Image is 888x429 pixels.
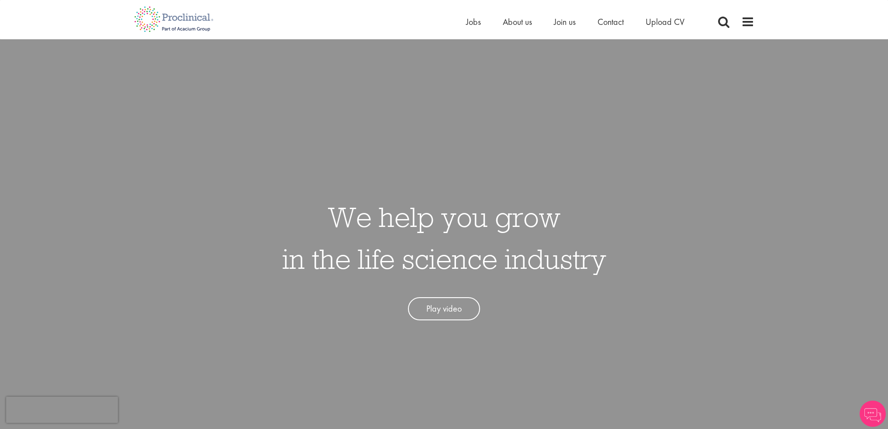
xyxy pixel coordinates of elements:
[503,16,532,27] a: About us
[598,16,624,27] a: Contact
[408,297,480,320] a: Play video
[554,16,576,27] a: Join us
[282,196,606,280] h1: We help you grow in the life science industry
[860,401,886,427] img: Chatbot
[646,16,684,27] a: Upload CV
[466,16,481,27] a: Jobs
